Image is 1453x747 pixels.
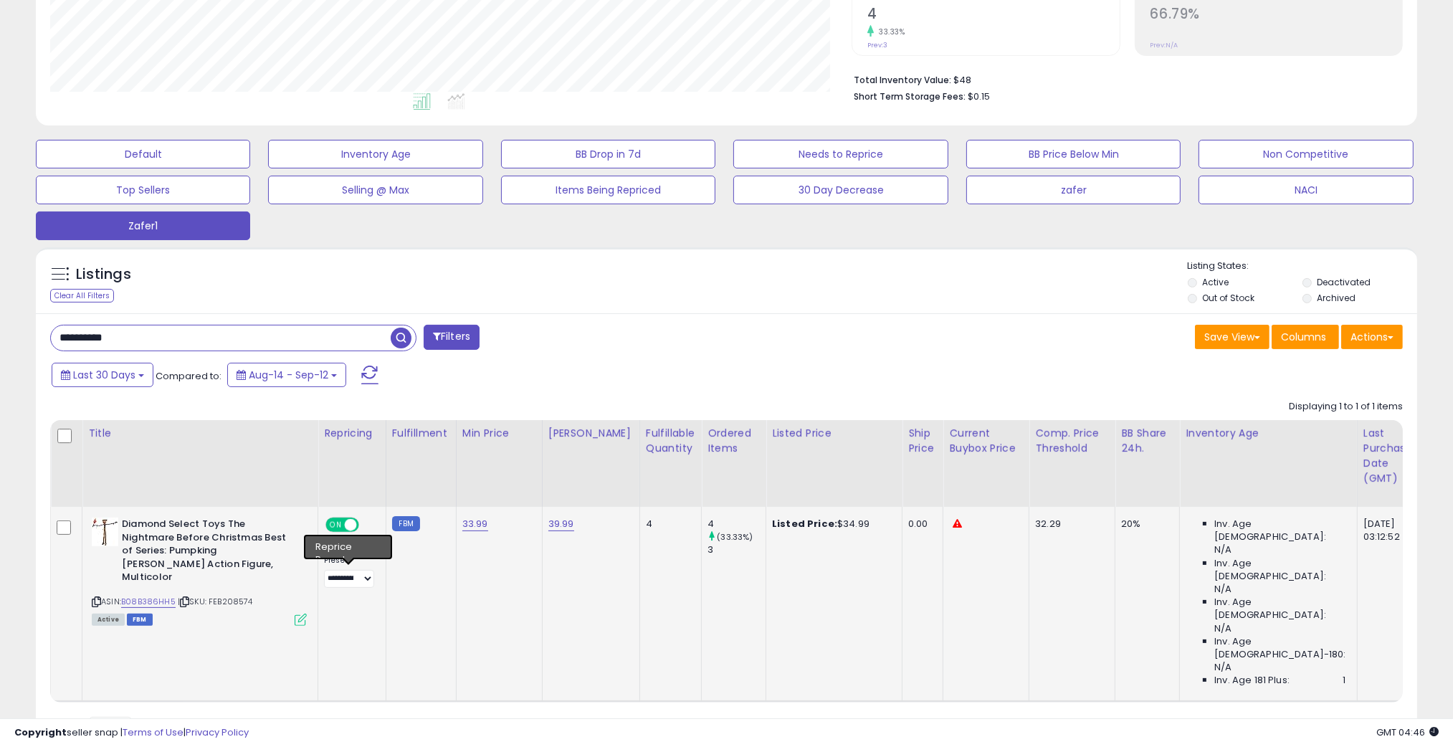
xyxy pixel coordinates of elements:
[908,518,932,530] div: 0.00
[36,176,250,204] button: Top Sellers
[708,426,760,456] div: Ordered Items
[392,426,450,441] div: Fulfillment
[854,74,951,86] b: Total Inventory Value:
[1199,140,1413,168] button: Non Competitive
[1214,583,1232,596] span: N/A
[92,518,118,546] img: 41fOcuWjPzL._SL40_.jpg
[249,368,328,382] span: Aug-14 - Sep-12
[92,614,125,626] span: All listings currently available for purchase on Amazon
[156,369,221,383] span: Compared to:
[127,614,153,626] span: FBM
[123,725,184,739] a: Terms of Use
[966,176,1181,204] button: zafer
[717,531,753,543] small: (33.33%)
[1363,518,1411,543] div: [DATE] 03:12:52
[1214,543,1232,556] span: N/A
[1203,292,1255,304] label: Out of Stock
[708,518,766,530] div: 4
[733,140,948,168] button: Needs to Reprice
[1281,330,1326,344] span: Columns
[1186,426,1350,441] div: Inventory Age
[1214,622,1232,635] span: N/A
[1317,276,1371,288] label: Deactivated
[966,140,1181,168] button: BB Price Below Min
[462,517,488,531] a: 33.99
[178,596,253,607] span: | SKU: FEB208574
[1151,6,1402,25] h2: 66.79%
[1195,325,1269,349] button: Save View
[772,426,896,441] div: Listed Price
[1214,661,1232,674] span: N/A
[733,176,948,204] button: 30 Day Decrease
[501,176,715,204] button: Items Being Repriced
[874,27,905,37] small: 33.33%
[268,176,482,204] button: Selling @ Max
[324,540,375,553] div: Win BuyBox
[1199,176,1413,204] button: NACI
[1214,557,1345,583] span: Inv. Age [DEMOGRAPHIC_DATA]:
[968,90,990,103] span: $0.15
[357,519,380,531] span: OFF
[646,518,690,530] div: 4
[122,518,296,588] b: Diamond Select Toys The Nightmare Before Christmas Best of Series: Pumpking [PERSON_NAME] Action ...
[227,363,346,387] button: Aug-14 - Sep-12
[92,518,307,624] div: ASIN:
[867,41,887,49] small: Prev: 3
[1214,635,1345,661] span: Inv. Age [DEMOGRAPHIC_DATA]-180:
[424,325,480,350] button: Filters
[50,289,114,303] div: Clear All Filters
[1203,276,1229,288] label: Active
[324,426,380,441] div: Repricing
[36,211,250,240] button: Zafer1
[1289,400,1403,414] div: Displaying 1 to 1 of 1 items
[949,426,1023,456] div: Current Buybox Price
[36,140,250,168] button: Default
[76,265,131,285] h5: Listings
[324,556,375,588] div: Preset:
[14,725,67,739] strong: Copyright
[1343,674,1346,687] span: 1
[1272,325,1339,349] button: Columns
[772,517,837,530] b: Listed Price:
[1151,41,1178,49] small: Prev: N/A
[854,70,1392,87] li: $48
[327,519,345,531] span: ON
[121,596,176,608] a: B08B386HH5
[1317,292,1356,304] label: Archived
[772,518,891,530] div: $34.99
[908,426,937,456] div: Ship Price
[392,516,420,531] small: FBM
[548,426,634,441] div: [PERSON_NAME]
[1188,260,1417,273] p: Listing States:
[1035,426,1109,456] div: Comp. Price Threshold
[854,90,966,103] b: Short Term Storage Fees:
[1214,674,1290,687] span: Inv. Age 181 Plus:
[501,140,715,168] button: BB Drop in 7d
[1376,725,1439,739] span: 2025-10-14 04:46 GMT
[1341,325,1403,349] button: Actions
[88,426,312,441] div: Title
[867,6,1119,25] h2: 4
[73,368,135,382] span: Last 30 Days
[186,725,249,739] a: Privacy Policy
[462,426,536,441] div: Min Price
[1214,518,1345,543] span: Inv. Age [DEMOGRAPHIC_DATA]:
[548,517,574,531] a: 39.99
[646,426,695,456] div: Fulfillable Quantity
[1121,518,1168,530] div: 20%
[1121,426,1173,456] div: BB Share 24h.
[268,140,482,168] button: Inventory Age
[1035,518,1104,530] div: 32.29
[14,726,249,740] div: seller snap | |
[1214,596,1345,622] span: Inv. Age [DEMOGRAPHIC_DATA]:
[52,363,153,387] button: Last 30 Days
[708,543,766,556] div: 3
[1363,426,1416,486] div: Last Purchase Date (GMT)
